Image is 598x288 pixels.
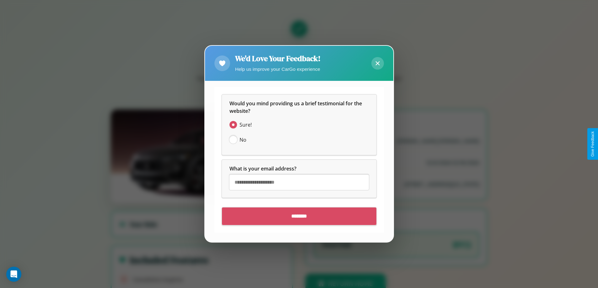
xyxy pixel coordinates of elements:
div: Open Intercom Messenger [6,267,21,282]
div: Give Feedback [590,131,595,157]
span: Sure! [240,121,252,129]
span: What is your email address? [229,165,296,172]
h2: We'd Love Your Feedback! [235,53,321,64]
span: No [240,136,246,144]
span: Would you mind providing us a brief testimonial for the website? [229,100,363,115]
p: Help us improve your CarGo experience [235,65,321,73]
